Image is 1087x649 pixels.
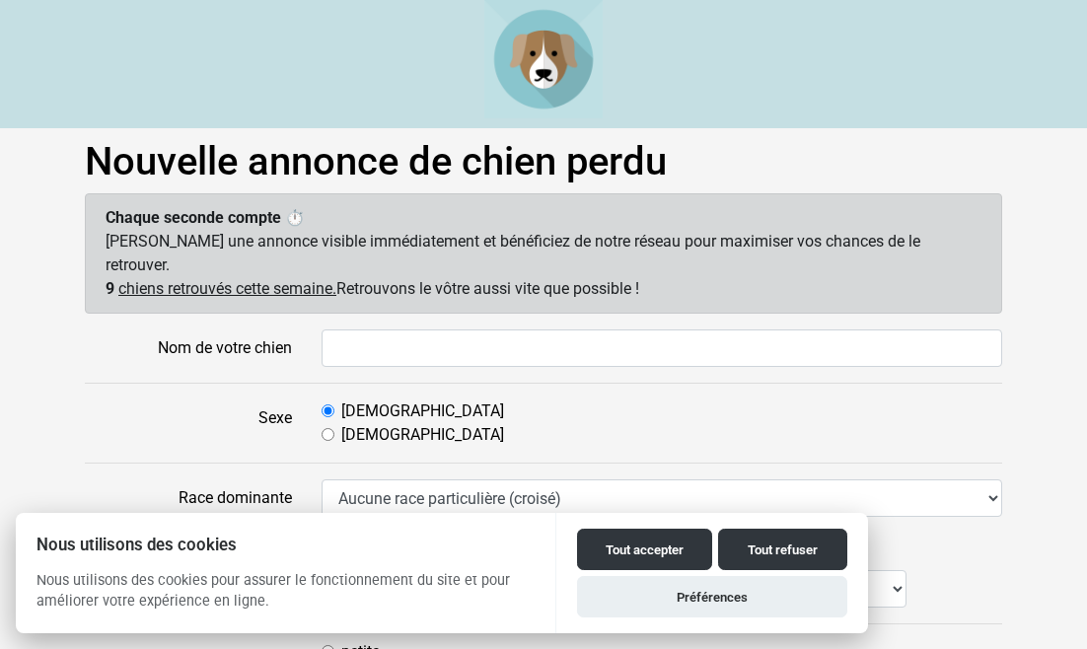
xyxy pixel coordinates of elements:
div: [PERSON_NAME] une annonce visible immédiatement et bénéficiez de notre réseau pour maximiser vos ... [85,193,1002,314]
h2: Nous utilisons des cookies [16,536,555,554]
label: [DEMOGRAPHIC_DATA] [341,399,504,423]
input: [DEMOGRAPHIC_DATA] [322,404,334,417]
button: Tout refuser [718,529,847,570]
label: [DEMOGRAPHIC_DATA] [341,423,504,447]
strong: Chaque seconde compte ⏱️ [106,208,305,227]
label: Race dominante [70,479,307,517]
label: Sexe [70,399,307,447]
span: 9 [106,279,114,298]
label: Nom de votre chien [70,329,307,367]
h1: Nouvelle annonce de chien perdu [85,138,1002,185]
button: Tout accepter [577,529,712,570]
p: Nous utilisons des cookies pour assurer le fonctionnement du site et pour améliorer votre expérie... [16,570,555,627]
u: chiens retrouvés cette semaine. [118,279,336,298]
button: Préférences [577,576,847,617]
input: [DEMOGRAPHIC_DATA] [322,428,334,441]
